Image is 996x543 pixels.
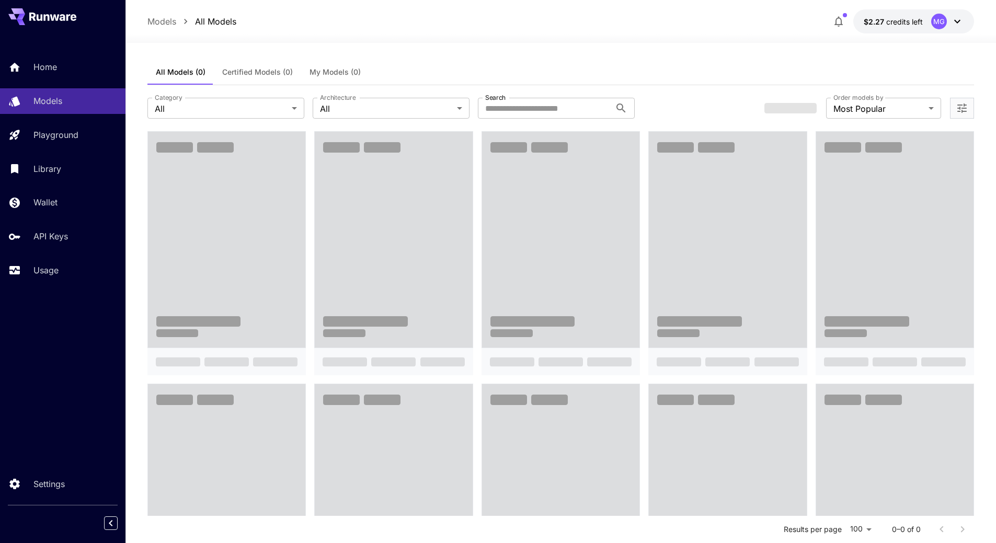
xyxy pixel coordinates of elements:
[104,516,118,530] button: Collapse sidebar
[833,93,883,102] label: Order models by
[886,17,923,26] span: credits left
[864,17,886,26] span: $2.27
[956,102,968,115] button: Open more filters
[33,478,65,490] p: Settings
[112,514,125,533] div: Collapse sidebar
[147,15,236,28] nav: breadcrumb
[33,163,61,175] p: Library
[156,67,205,77] span: All Models (0)
[320,102,453,115] span: All
[155,93,182,102] label: Category
[33,129,78,141] p: Playground
[33,196,58,209] p: Wallet
[155,102,288,115] span: All
[33,61,57,73] p: Home
[147,15,176,28] a: Models
[864,16,923,27] div: $2.2708
[833,102,924,115] span: Most Popular
[846,522,875,537] div: 100
[931,14,947,29] div: MG
[485,93,506,102] label: Search
[853,9,974,33] button: $2.2708MG
[310,67,361,77] span: My Models (0)
[892,524,921,535] p: 0–0 of 0
[320,93,356,102] label: Architecture
[222,67,293,77] span: Certified Models (0)
[195,15,236,28] a: All Models
[33,264,59,276] p: Usage
[784,524,842,535] p: Results per page
[33,230,68,242] p: API Keys
[33,95,62,107] p: Models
